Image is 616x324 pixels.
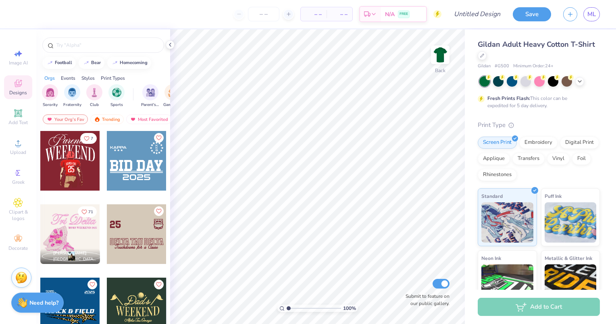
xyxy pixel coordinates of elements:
[90,102,99,108] span: Club
[587,10,596,19] span: ML
[512,153,545,165] div: Transfers
[513,63,554,70] span: Minimum Order: 24 +
[126,114,172,124] div: Most Favorited
[331,10,348,19] span: – –
[55,60,72,65] div: football
[154,280,164,289] button: Like
[78,206,97,217] button: Like
[519,137,558,149] div: Embroidery
[545,202,597,243] img: Puff Ink
[42,84,58,108] button: filter button
[560,137,599,149] div: Digital Print
[91,60,101,65] div: bear
[130,116,136,122] img: most_fav.gif
[154,206,164,216] button: Like
[9,60,28,66] span: Image AI
[47,60,53,65] img: trend_line.gif
[112,88,121,97] img: Sports Image
[481,202,533,243] img: Standard
[29,299,58,307] strong: Need help?
[12,179,25,185] span: Greek
[163,102,182,108] span: Game Day
[87,280,97,289] button: Like
[163,84,182,108] button: filter button
[79,57,104,69] button: bear
[478,39,595,49] span: Gildan Adult Heavy Cotton T-Shirt
[545,192,562,200] span: Puff Ink
[46,116,53,122] img: most_fav.gif
[8,245,28,251] span: Decorate
[108,84,125,108] div: filter for Sports
[43,114,88,124] div: Your Org's Fav
[401,293,450,307] label: Submit to feature on our public gallery.
[400,11,408,17] span: FREE
[68,88,77,97] img: Fraternity Image
[86,84,102,108] div: filter for Club
[478,153,510,165] div: Applique
[146,88,155,97] img: Parent's Weekend Image
[306,10,322,19] span: – –
[112,60,118,65] img: trend_line.gif
[432,47,448,63] img: Back
[81,75,95,82] div: Styles
[4,209,32,222] span: Clipart & logos
[478,120,600,130] div: Print Type
[94,116,100,122] img: trending.gif
[56,41,159,49] input: Try "Alpha"
[90,114,124,124] div: Trending
[53,256,97,262] span: [GEOGRAPHIC_DATA], [GEOGRAPHIC_DATA][US_STATE]
[53,250,87,256] span: [PERSON_NAME]
[572,153,591,165] div: Foil
[101,75,125,82] div: Print Types
[248,7,279,21] input: – –
[141,102,160,108] span: Parent's Weekend
[141,84,160,108] button: filter button
[80,133,97,144] button: Like
[478,169,517,181] div: Rhinestones
[481,264,533,305] img: Neon Ink
[513,7,551,21] button: Save
[90,88,99,97] img: Club Image
[63,84,81,108] button: filter button
[481,254,501,262] span: Neon Ink
[120,60,148,65] div: homecoming
[163,84,182,108] div: filter for Game Day
[385,10,395,19] span: N/A
[63,84,81,108] div: filter for Fraternity
[545,254,592,262] span: Metallic & Glitter Ink
[108,84,125,108] button: filter button
[83,60,89,65] img: trend_line.gif
[583,7,600,21] a: ML
[141,84,160,108] div: filter for Parent's Weekend
[46,88,55,97] img: Sorority Image
[42,84,58,108] div: filter for Sorority
[481,192,503,200] span: Standard
[547,153,570,165] div: Vinyl
[10,149,26,156] span: Upload
[9,89,27,96] span: Designs
[447,6,507,22] input: Untitled Design
[91,137,93,141] span: 7
[86,84,102,108] button: filter button
[435,67,445,74] div: Back
[545,264,597,305] img: Metallic & Glitter Ink
[487,95,530,102] strong: Fresh Prints Flash:
[61,75,75,82] div: Events
[168,88,177,97] img: Game Day Image
[343,305,356,312] span: 100 %
[478,63,491,70] span: Gildan
[42,57,76,69] button: football
[8,119,28,126] span: Add Text
[478,137,517,149] div: Screen Print
[44,75,55,82] div: Orgs
[88,210,93,214] span: 71
[63,102,81,108] span: Fraternity
[43,102,58,108] span: Sorority
[487,95,587,109] div: This color can be expedited for 5 day delivery.
[110,102,123,108] span: Sports
[154,133,164,143] button: Like
[495,63,509,70] span: # G500
[107,57,151,69] button: homecoming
